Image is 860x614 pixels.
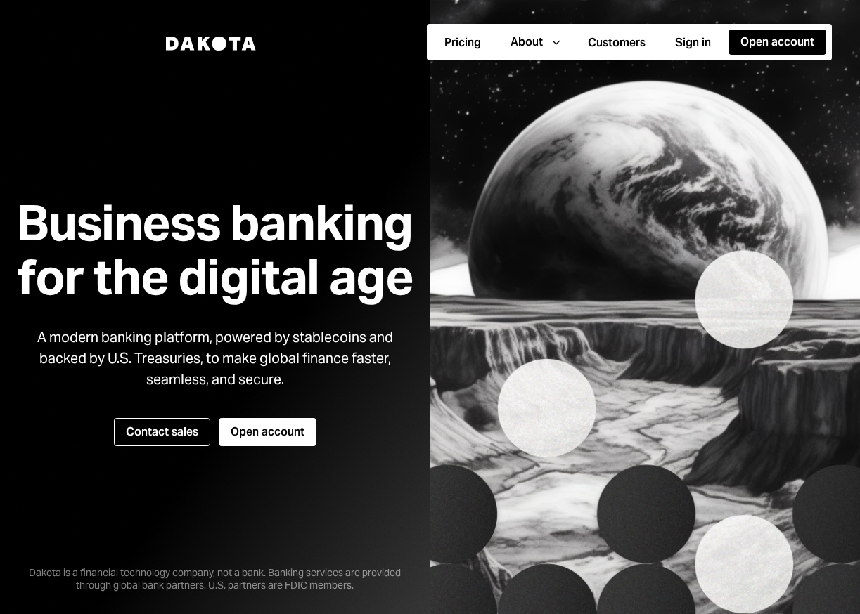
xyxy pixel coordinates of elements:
a: Sign in [663,29,723,56]
div: Dakota is a financial technology company, not a bank. Banking services are provided through globa... [4,544,426,592]
div: About [511,34,543,50]
a: Customers [576,29,657,56]
button: Customers [576,30,657,55]
button: Open account [729,30,826,55]
button: Pricing [432,30,493,55]
button: About [499,30,570,55]
h1: Business banking for the digital age [17,196,413,304]
button: Sign in [663,30,723,55]
button: Contact sales [114,418,210,446]
div: A modern banking platform, powered by stablecoins and backed by U.S. Treasuries, to make global f... [25,327,405,390]
a: Pricing [432,29,493,56]
button: Open account [219,418,316,446]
